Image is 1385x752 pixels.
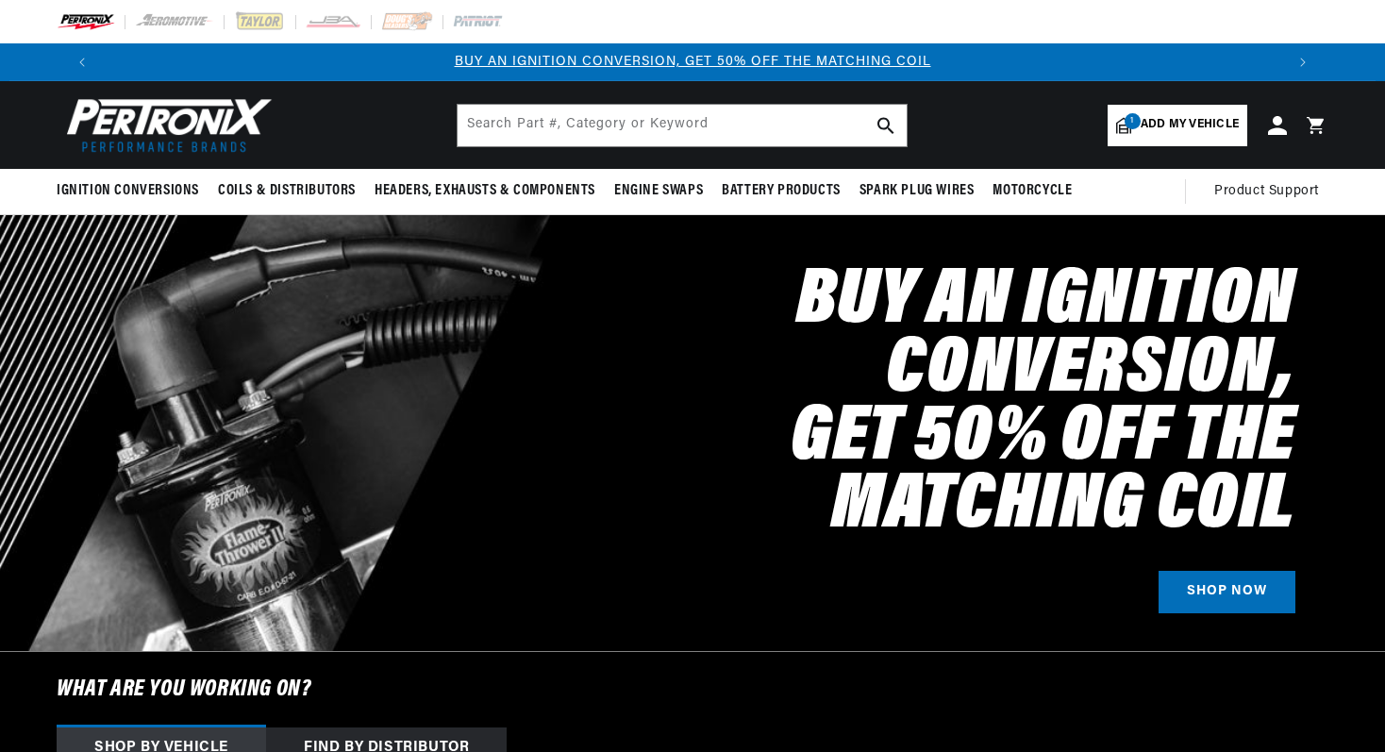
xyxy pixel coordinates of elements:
[365,169,605,213] summary: Headers, Exhausts & Components
[1214,169,1328,214] summary: Product Support
[859,181,975,201] span: Spark Plug Wires
[209,169,365,213] summary: Coils & Distributors
[614,181,703,201] span: Engine Swaps
[101,52,1284,73] div: 1 of 3
[1141,116,1239,134] span: Add my vehicle
[455,55,931,69] a: BUY AN IGNITION CONVERSION, GET 50% OFF THE MATCHING COIL
[993,181,1072,201] span: Motorcycle
[722,181,841,201] span: Battery Products
[1108,105,1247,146] a: 1Add my vehicle
[489,268,1295,541] h2: Buy an Ignition Conversion, Get 50% off the Matching Coil
[57,181,199,201] span: Ignition Conversions
[1125,113,1141,129] span: 1
[9,652,1376,727] h6: What are you working on?
[1159,571,1295,613] a: SHOP NOW
[9,43,1376,81] slideshow-component: Translation missing: en.sections.announcements.announcement_bar
[218,181,356,201] span: Coils & Distributors
[850,169,984,213] summary: Spark Plug Wires
[63,43,101,81] button: Translation missing: en.sections.announcements.previous_announcement
[983,169,1081,213] summary: Motorcycle
[57,169,209,213] summary: Ignition Conversions
[57,92,274,158] img: Pertronix
[458,105,907,146] input: Search Part #, Category or Keyword
[865,105,907,146] button: search button
[605,169,712,213] summary: Engine Swaps
[712,169,850,213] summary: Battery Products
[1214,181,1319,202] span: Product Support
[101,52,1284,73] div: Announcement
[1284,43,1322,81] button: Translation missing: en.sections.announcements.next_announcement
[375,181,595,201] span: Headers, Exhausts & Components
